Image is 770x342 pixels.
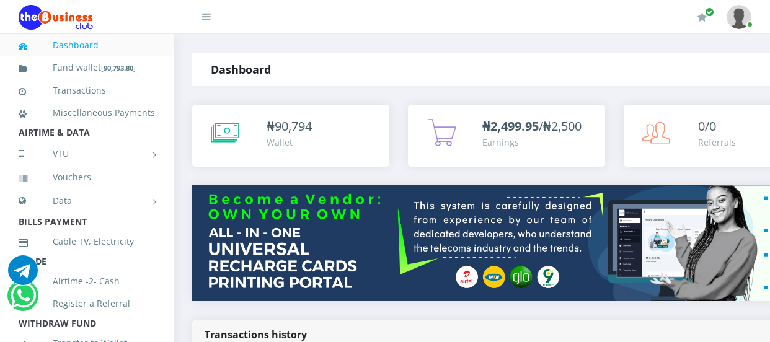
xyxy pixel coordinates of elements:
[727,5,751,29] img: User
[8,265,38,285] a: Chat for support
[192,105,389,167] a: ₦90,794 Wallet
[19,289,155,318] a: Register a Referral
[267,117,312,136] div: ₦
[19,99,155,127] a: Miscellaneous Payments
[705,7,714,17] span: Renew/Upgrade Subscription
[482,118,539,134] b: ₦2,499.95
[267,136,312,149] div: Wallet
[19,227,155,256] a: Cable TV, Electricity
[19,76,155,105] a: Transactions
[482,136,582,149] div: Earnings
[19,267,155,296] a: Airtime -2- Cash
[211,62,271,77] strong: Dashboard
[408,105,605,167] a: ₦2,499.95/₦2,500 Earnings
[482,118,582,134] span: /₦2,500
[104,63,133,72] b: 90,793.80
[19,163,155,191] a: Vouchers
[11,290,36,310] a: Chat for support
[19,53,155,82] a: Fund wallet[90,793.80]
[698,136,736,149] div: Referrals
[19,138,155,169] a: VTU
[275,118,312,134] span: 90,794
[101,63,136,72] small: [ ]
[19,5,93,30] img: Logo
[697,12,707,22] i: Renew/Upgrade Subscription
[19,31,155,59] a: Dashboard
[205,328,307,341] strong: Transactions history
[19,185,155,216] a: Data
[698,118,716,134] span: 0/0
